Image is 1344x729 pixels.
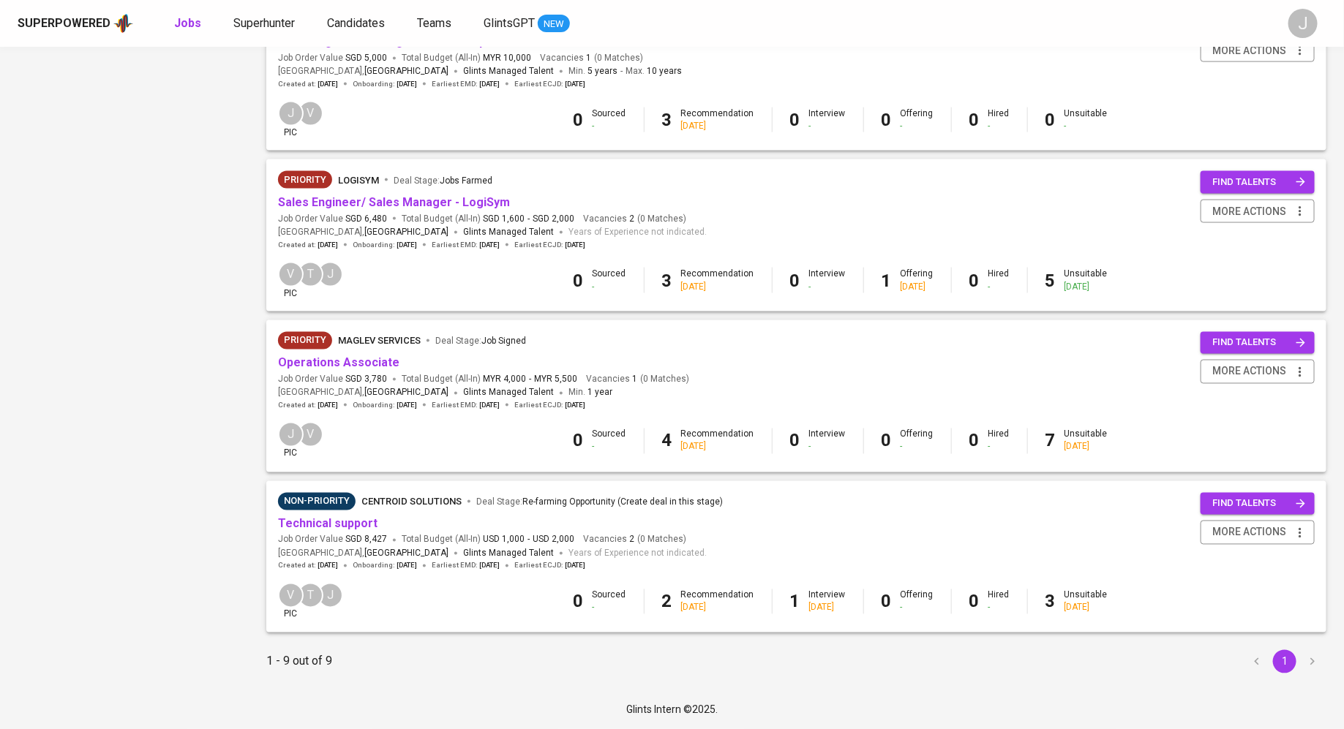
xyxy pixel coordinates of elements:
button: find talents [1201,171,1315,194]
div: Interview [809,589,846,614]
b: 0 [574,110,584,130]
b: 0 [790,110,800,130]
span: Priority [278,333,332,348]
span: Vacancies ( 0 Matches ) [540,52,643,64]
span: [GEOGRAPHIC_DATA] [364,547,448,562]
b: 5 [1045,271,1056,291]
span: Teams [417,16,451,30]
span: Glints Managed Talent [463,388,554,398]
p: 1 - 9 out of 9 [266,653,332,671]
span: Earliest ECJD : [514,401,585,411]
span: SGD 3,780 [345,374,387,386]
span: Vacancies ( 0 Matches ) [583,534,686,546]
b: 0 [969,271,980,291]
div: - [901,602,934,614]
span: Superhunter [233,16,295,30]
div: Sourced [593,589,626,614]
b: Jobs [174,16,201,30]
span: USD 1,000 [483,534,525,546]
span: Re-farming Opportunity (Create deal in this stage) [522,497,723,507]
span: find talents [1212,335,1306,352]
div: - [901,441,934,453]
div: Unsuitable [1065,107,1108,132]
div: - [593,602,626,614]
span: MYR 10,000 [483,52,531,64]
div: [DATE] [681,602,754,614]
button: more actions [1201,39,1315,63]
span: Job Order Value [278,534,387,546]
button: page 1 [1273,650,1296,673]
div: pic [278,101,304,139]
div: - [901,120,934,132]
span: [DATE] [397,401,417,411]
span: Min. [568,66,617,76]
span: - [620,64,623,79]
span: - [528,213,530,225]
span: Total Budget (All-In) [402,374,577,386]
span: [GEOGRAPHIC_DATA] , [278,386,448,401]
span: Non-Priority [278,494,356,509]
div: J [318,583,343,608]
div: - [988,120,1010,132]
div: New Job received from Demand Team [278,171,332,189]
b: 2 [662,592,672,612]
div: Sourced [593,107,626,132]
button: find talents [1201,493,1315,515]
span: [DATE] [565,79,585,89]
div: Interview [809,107,846,132]
div: V [278,583,304,608]
a: Teams [417,15,454,33]
div: [DATE] [1065,441,1108,453]
a: Sales Engineer/ Sales Manager - LogiSym [278,195,510,209]
span: Onboarding : [353,240,417,250]
span: 1 [584,52,591,64]
b: 3 [662,110,672,130]
span: [DATE] [565,561,585,571]
div: V [298,101,323,126]
div: Sourced [593,428,626,453]
span: SGD 1,600 [483,213,525,225]
b: 0 [790,271,800,291]
span: Total Budget (All-In) [402,52,531,64]
span: Glints Managed Talent [463,548,554,559]
span: GlintsGPT [484,16,535,30]
span: [GEOGRAPHIC_DATA] , [278,64,448,79]
span: Earliest EMD : [432,561,500,571]
span: Deal Stage : [435,336,526,347]
div: [DATE] [681,441,754,453]
span: Total Budget (All-In) [402,213,574,225]
span: Deal Stage : [476,497,723,507]
div: pic [278,422,304,460]
span: [DATE] [479,79,500,89]
span: Candidates [327,16,385,30]
b: 0 [969,592,980,612]
div: V [278,262,304,287]
span: Years of Experience not indicated. [568,547,707,562]
span: - [529,374,531,386]
b: 3 [662,271,672,291]
b: 7 [1045,431,1056,451]
div: Recommendation [681,268,754,292]
span: [DATE] [318,561,338,571]
a: Candidates [327,15,388,33]
div: Offering [901,589,934,614]
div: Hired [988,589,1010,614]
div: Offering [901,107,934,132]
div: Pending Client’s Feedback [278,493,356,510]
span: Priority [278,173,332,187]
b: 0 [969,110,980,130]
span: [DATE] [565,401,585,411]
span: [GEOGRAPHIC_DATA] [364,386,448,401]
div: J [278,422,304,447]
span: Vacancies ( 0 Matches ) [583,213,686,225]
div: Recommendation [681,428,754,453]
div: pic [278,583,304,621]
div: - [988,441,1010,453]
b: 0 [574,592,584,612]
span: [DATE] [397,240,417,250]
div: [DATE] [681,281,754,293]
b: 3 [1045,592,1056,612]
div: Superpowered [18,15,110,32]
div: J [1288,9,1318,38]
span: Deal Stage : [394,175,492,186]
